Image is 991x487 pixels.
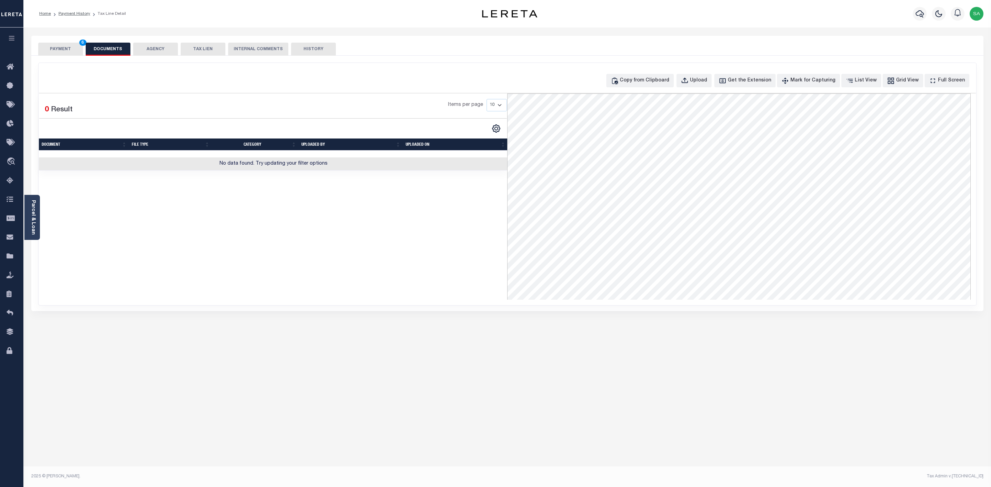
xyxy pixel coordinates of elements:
th: UPLOADED ON: activate to sort column ascending [403,139,508,151]
img: svg+xml;base64,PHN2ZyB4bWxucz0iaHR0cDovL3d3dy53My5vcmcvMjAwMC9zdmciIHBvaW50ZXItZXZlbnRzPSJub25lIi... [970,7,983,21]
button: Mark for Capturing [777,74,840,87]
button: DOCUMENTS [86,43,130,56]
th: UPLOADED BY: activate to sort column ascending [299,139,403,151]
div: Upload [690,77,707,85]
button: Upload [676,74,712,87]
th: CATEGORY: activate to sort column ascending [212,139,299,151]
button: PAYMENT [38,43,83,56]
img: logo-dark.svg [482,10,537,18]
a: Payment History [58,12,90,16]
button: Copy from Clipboard [606,74,674,87]
button: AGENCY [133,43,178,56]
div: List View [855,77,877,85]
span: Items per page [448,101,483,109]
button: List View [841,74,881,87]
div: Full Screen [938,77,965,85]
div: Mark for Capturing [790,77,835,85]
div: Copy from Clipboard [620,77,669,85]
button: INTERNAL COMMENTS [228,43,288,56]
button: HISTORY [291,43,336,56]
span: 6 [79,40,86,46]
td: No data found. Try updating your filter options [39,157,508,171]
div: Get the Extension [728,77,771,85]
i: travel_explore [7,157,18,166]
button: Grid View [883,74,923,87]
a: Home [39,12,51,16]
label: Result [51,104,73,115]
button: Get the Extension [714,74,776,87]
th: Document: activate to sort column ascending [39,139,129,151]
button: TAX LIEN [181,43,225,56]
button: Full Screen [925,74,969,87]
li: Tax Line Detail [90,11,126,17]
div: Grid View [896,77,919,85]
th: FILE TYPE: activate to sort column ascending [129,139,212,151]
a: Parcel & Loan [31,200,35,235]
span: 0 [45,106,49,113]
